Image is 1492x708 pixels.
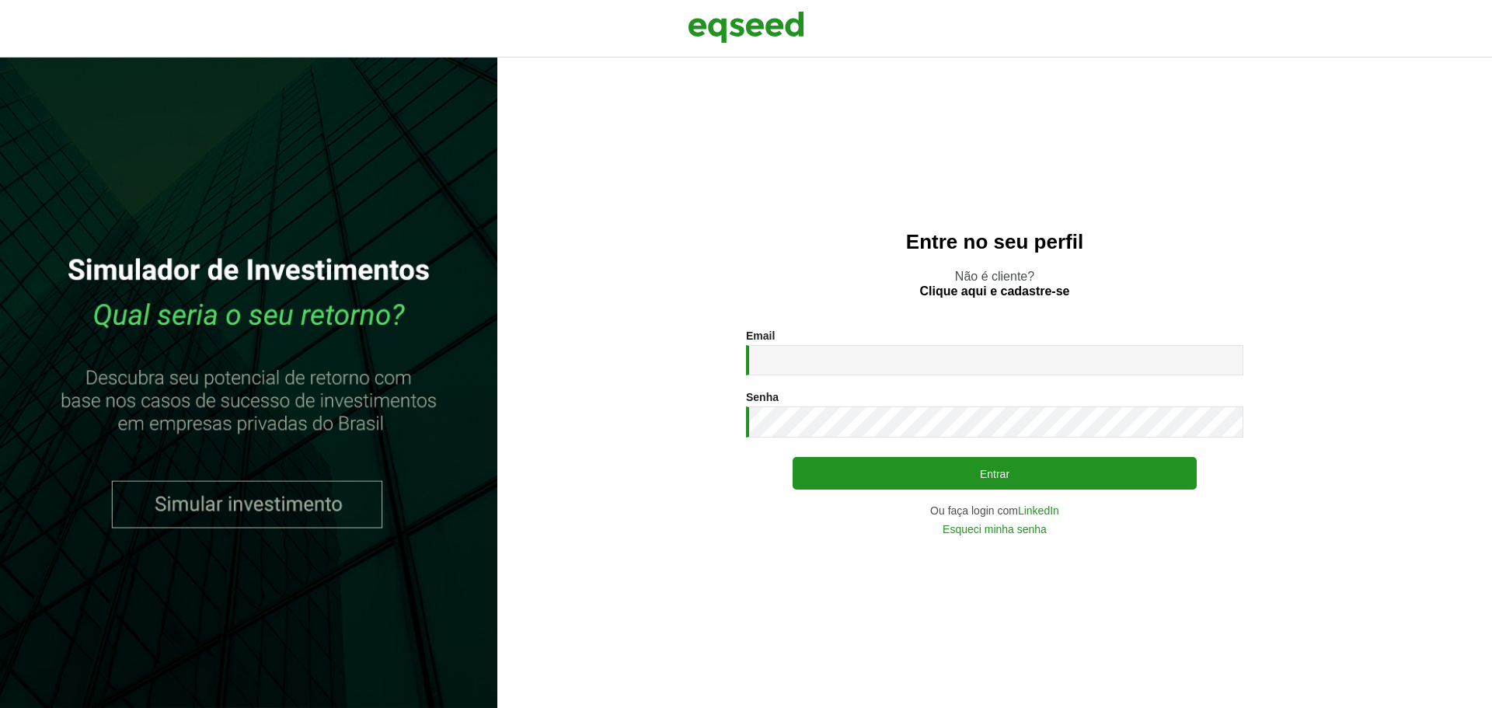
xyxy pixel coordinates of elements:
[746,505,1243,516] div: Ou faça login com
[1018,505,1059,516] a: LinkedIn
[943,524,1047,535] a: Esqueci minha senha
[528,231,1461,253] h2: Entre no seu perfil
[746,392,779,403] label: Senha
[688,8,804,47] img: EqSeed Logo
[528,269,1461,298] p: Não é cliente?
[920,285,1070,298] a: Clique aqui e cadastre-se
[793,457,1197,490] button: Entrar
[746,330,775,341] label: Email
